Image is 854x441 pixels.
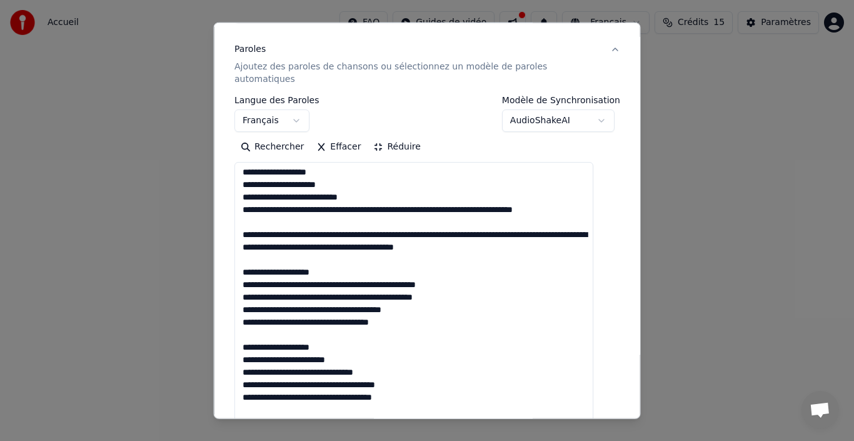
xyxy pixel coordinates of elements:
button: Effacer [310,137,367,157]
div: Paroles [234,43,266,56]
button: Réduire [367,137,426,157]
button: ParolesAjoutez des paroles de chansons ou sélectionnez un modèle de paroles automatiques [234,33,620,96]
label: Langue des Paroles [234,96,319,104]
button: Rechercher [234,137,310,157]
p: Ajoutez des paroles de chansons ou sélectionnez un modèle de paroles automatiques [234,61,600,86]
label: Modèle de Synchronisation [501,96,620,104]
